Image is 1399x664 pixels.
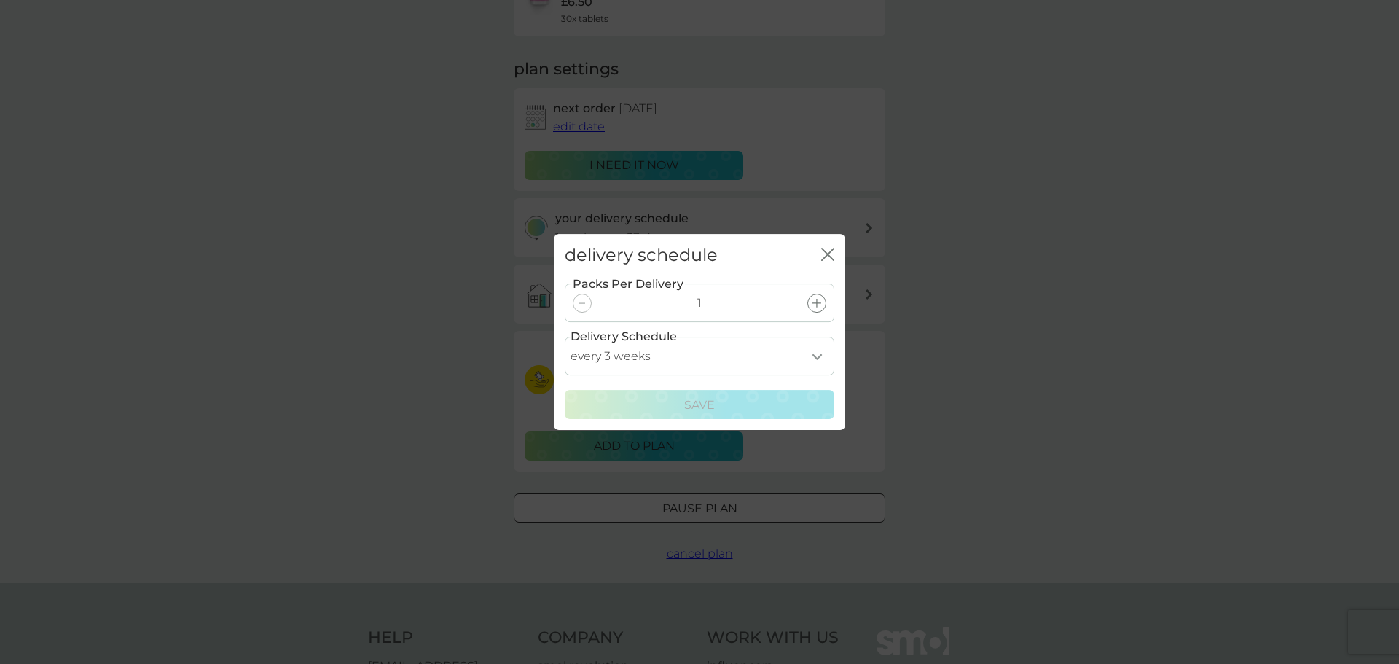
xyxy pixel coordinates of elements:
[821,248,834,263] button: close
[565,390,834,419] button: Save
[571,327,677,346] label: Delivery Schedule
[684,396,715,415] p: Save
[565,245,718,266] h2: delivery schedule
[697,294,702,313] p: 1
[571,275,685,294] label: Packs Per Delivery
